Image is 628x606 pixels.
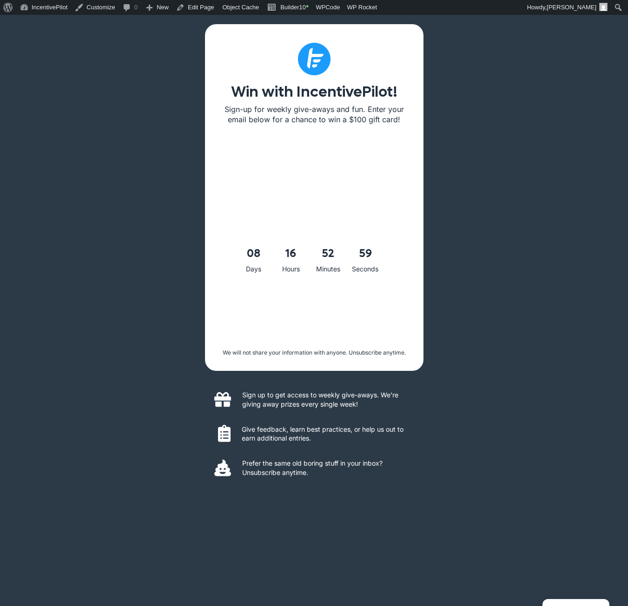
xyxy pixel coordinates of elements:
span: 59 [347,244,384,263]
span: [PERSON_NAME] [547,4,596,11]
div: Days [235,263,272,275]
span: 08 [235,244,272,263]
span: 16 [272,244,310,263]
div: Hours [272,263,310,275]
p: Prefer the same old boring stuff in your inbox? Unsubscribe anytime. [242,459,414,477]
p: Give feedback, learn best practices, or help us out to earn additional entries. [242,425,414,443]
h1: Win with IncentivePilot! [224,85,405,99]
span: 52 [310,244,347,263]
span: • [306,2,309,11]
img: Subtract (1) [298,43,331,75]
div: Seconds [347,263,384,275]
div: Minutes [310,263,347,275]
p: We will not share your information with anyone. Unsubscribe anytime. [219,349,410,357]
p: Sign up to get access to weekly give-aways. We’re giving away prizes every single week! [242,390,414,408]
p: Sign-up for weekly give-aways and fun. Enter your email below for a chance to win a $100 gift card! [224,104,405,125]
